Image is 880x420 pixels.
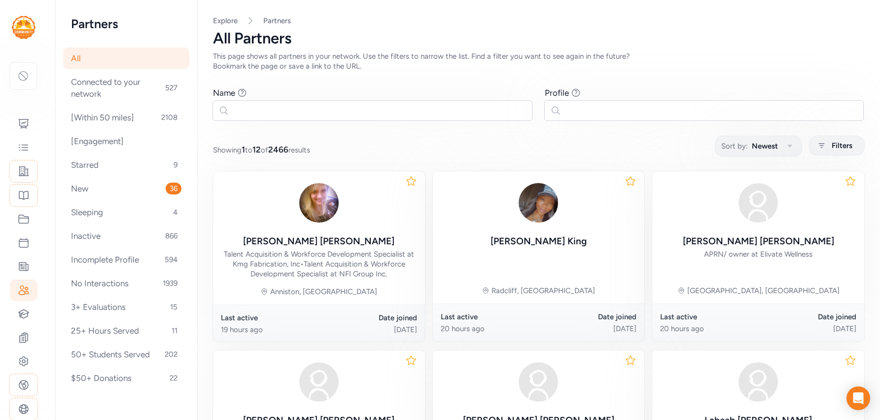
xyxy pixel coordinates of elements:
span: Filters [832,140,852,152]
div: [GEOGRAPHIC_DATA], [GEOGRAPHIC_DATA] [687,286,840,296]
span: 866 [161,230,181,242]
div: 25+ Hours Served [63,320,189,342]
div: Profile [545,87,569,99]
div: 20 hours ago [660,324,758,334]
span: 36 [166,183,181,194]
img: MT0Q7ZucQzGj7nSGedMZ [515,179,562,227]
span: 11 [168,325,181,337]
div: This page shows all partners in your network. Use the filters to narrow the list. Find a filter y... [213,51,655,71]
div: Name [213,87,235,99]
div: APRN/ owner at Elivate Wellness [704,249,812,259]
div: Radcliff, [GEOGRAPHIC_DATA] [492,286,595,296]
span: Showing to of results [213,144,310,155]
img: avatar38fbb18c.svg [735,179,782,227]
div: $50+ Donations [63,367,189,389]
div: 50+ Students Served [63,344,189,365]
div: Date joined [538,312,636,322]
div: Last active [441,312,539,322]
nav: Breadcrumb [213,16,864,26]
div: [Within 50 miles] [63,107,189,128]
div: Anniston, [GEOGRAPHIC_DATA] [270,287,377,297]
span: Sort by: [721,140,748,152]
img: avatar38fbb18c.svg [515,358,562,406]
div: 3+ Evaluations [63,296,189,318]
div: [DATE] [758,324,856,334]
span: 202 [161,348,181,360]
span: 2466 [268,145,288,154]
div: Incomplete Profile [63,249,189,270]
span: 1 [242,145,245,154]
span: 1939 [159,277,181,289]
div: [PERSON_NAME] King [491,234,587,248]
div: All Partners [213,30,864,47]
div: Date joined [319,313,417,323]
div: [DATE] [538,324,636,334]
span: 2108 [157,112,181,123]
div: Open Intercom Messenger [846,386,870,410]
span: 9 [170,159,181,171]
div: [Engagement] [63,130,189,152]
div: Talent Acquisition & Workforce Development Specialist at Kmg Fabrication, Inc Talent Acquisition ... [221,249,417,279]
img: avatar38fbb18c.svg [735,358,782,406]
span: • [300,260,304,268]
span: 527 [161,82,181,94]
span: 594 [161,254,181,266]
a: Explore [213,16,238,25]
div: [PERSON_NAME] [PERSON_NAME] [243,234,394,248]
div: [PERSON_NAME] [PERSON_NAME] [683,234,834,248]
img: QZdaAVjtQlKJWMOC8zB9 [295,179,343,227]
span: 15 [166,301,181,313]
img: avatar38fbb18c.svg [295,358,343,406]
div: 19 hours ago [221,325,319,335]
div: Starred [63,154,189,176]
div: Last active [660,312,758,322]
div: Last active [221,313,319,323]
div: Inactive [63,225,189,247]
div: Sleeping [63,201,189,223]
div: Connected to your network [63,71,189,105]
span: Newest [752,140,778,152]
div: 20 hours ago [441,324,539,334]
img: logo [12,16,35,39]
a: Partners [263,16,291,26]
div: All [63,47,189,69]
div: [DATE] [319,325,417,335]
button: Sort by:Newest [715,136,802,156]
h2: Partners [71,16,181,32]
span: 4 [169,206,181,218]
div: New [63,178,189,199]
div: No Interactions [63,272,189,294]
span: 12 [252,145,261,154]
span: 22 [166,372,181,384]
div: Date joined [758,312,856,322]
